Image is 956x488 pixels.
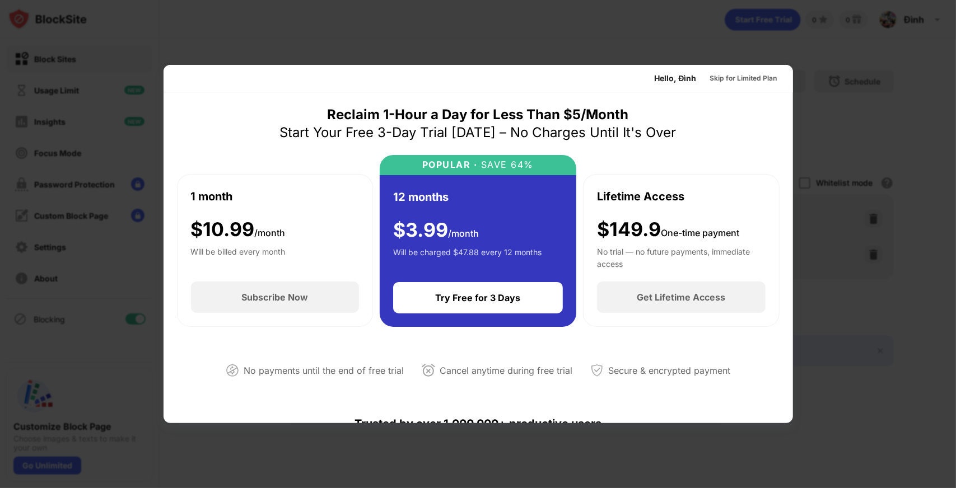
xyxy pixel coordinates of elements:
div: Get Lifetime Access [637,292,725,303]
div: Subscribe Now [241,292,308,303]
div: Cancel anytime during free trial [440,363,572,379]
div: Try Free for 3 Days [436,292,521,303]
div: $ 3.99 [393,219,479,242]
div: 1 month [191,188,233,205]
div: No trial — no future payments, immediate access [597,246,766,268]
div: POPULAR · [422,159,478,170]
div: Hello, Đình [654,74,696,83]
div: Reclaim 1-Hour a Day for Less Than $5/Month [328,106,629,124]
div: Trusted by over 1,000,000+ productive users [177,397,780,451]
div: Will be charged $47.88 every 12 months [393,246,542,269]
div: $ 10.99 [191,218,286,241]
div: Lifetime Access [597,188,684,205]
div: SAVE 64% [478,159,534,170]
div: No payments until the end of free trial [244,363,404,379]
img: not-paying [226,364,239,377]
div: Start Your Free 3-Day Trial [DATE] – No Charges Until It's Over [280,124,677,142]
span: /month [448,228,479,239]
span: One-time payment [661,227,739,238]
div: Will be billed every month [191,246,286,268]
div: Skip for Limited Plan [710,73,777,84]
div: $149.9 [597,218,739,241]
div: 12 months [393,189,449,205]
div: Secure & encrypted payment [608,363,730,379]
span: /month [255,227,286,238]
img: secured-payment [590,364,604,377]
img: cancel-anytime [422,364,435,377]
